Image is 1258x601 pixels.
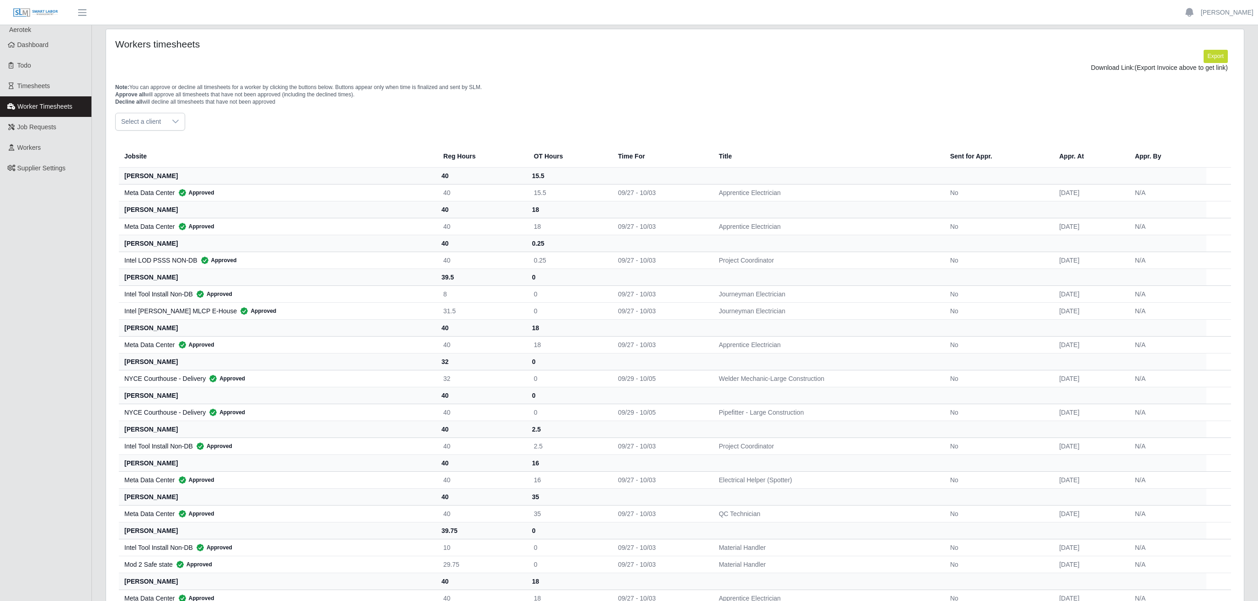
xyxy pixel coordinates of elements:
[115,38,574,50] h4: Workers timesheets
[943,145,1052,168] th: Sent for Appr.
[17,144,41,151] span: Workers
[611,285,711,302] td: 09/27 - 10/03
[711,505,943,522] td: QC Technician
[115,91,145,98] span: Approve all
[527,319,611,336] th: 18
[611,184,711,201] td: 09/27 - 10/03
[436,522,527,539] th: 39.75
[611,252,711,269] td: 09/27 - 10/03
[527,454,611,471] th: 16
[1052,539,1127,556] td: [DATE]
[711,471,943,488] td: Electrical Helper (Spotter)
[527,145,611,168] th: OT Hours
[119,269,436,285] th: [PERSON_NAME]
[115,84,129,90] span: Note:
[611,505,711,522] td: 09/27 - 10/03
[119,421,436,438] th: [PERSON_NAME]
[1052,505,1127,522] td: [DATE]
[1128,438,1206,454] td: N/A
[527,522,611,539] th: 0
[711,252,943,269] td: Project Coordinator
[124,340,429,349] div: Meta Data Center
[1052,556,1127,573] td: [DATE]
[115,99,142,105] span: Decline all
[711,438,943,454] td: Project Coordinator
[124,543,429,552] div: Intel Tool Install Non-DB
[527,421,611,438] th: 2.5
[527,269,611,285] th: 0
[611,438,711,454] td: 09/27 - 10/03
[1128,302,1206,319] td: N/A
[527,556,611,573] td: 0
[1204,50,1228,63] button: Export
[711,404,943,421] td: Pipefitter - Large Construction
[436,302,527,319] td: 31.5
[611,336,711,353] td: 09/27 - 10/03
[436,184,527,201] td: 40
[124,374,429,383] div: NYCE Courthouse - Delivery
[527,235,611,252] th: 0.25
[124,442,429,451] div: Intel Tool Install Non-DB
[119,522,436,539] th: [PERSON_NAME]
[943,539,1052,556] td: No
[527,201,611,218] th: 18
[1128,404,1206,421] td: N/A
[527,184,611,201] td: 15.5
[1128,252,1206,269] td: N/A
[436,145,527,168] th: Reg Hours
[1128,218,1206,235] td: N/A
[119,145,436,168] th: Jobsite
[193,442,232,451] span: Approved
[527,336,611,353] td: 18
[436,471,527,488] td: 40
[711,218,943,235] td: Apprentice Electrician
[124,560,429,569] div: Mod 2 Safe state
[527,471,611,488] td: 16
[1128,471,1206,488] td: N/A
[175,340,214,349] span: Approved
[611,302,711,319] td: 09/27 - 10/03
[711,285,943,302] td: Journeyman Electrician
[436,235,527,252] th: 40
[611,404,711,421] td: 09/29 - 10/05
[943,285,1052,302] td: No
[943,505,1052,522] td: No
[1052,404,1127,421] td: [DATE]
[1052,438,1127,454] td: [DATE]
[119,488,436,505] th: [PERSON_NAME]
[527,387,611,404] th: 0
[436,488,527,505] th: 40
[1052,184,1127,201] td: [DATE]
[17,41,49,48] span: Dashboard
[175,509,214,518] span: Approved
[711,336,943,353] td: Apprentice Electrician
[13,8,59,18] img: SLM Logo
[711,556,943,573] td: Material Handler
[1201,8,1253,17] a: [PERSON_NAME]
[1052,471,1127,488] td: [DATE]
[943,404,1052,421] td: No
[436,252,527,269] td: 40
[1052,285,1127,302] td: [DATE]
[1128,556,1206,573] td: N/A
[119,167,436,184] th: [PERSON_NAME]
[124,222,429,231] div: Meta Data Center
[436,505,527,522] td: 40
[527,167,611,184] th: 15.5
[527,353,611,370] th: 0
[527,539,611,556] td: 0
[124,306,429,316] div: Intel [PERSON_NAME] MLCP E-House
[611,556,711,573] td: 09/27 - 10/03
[943,370,1052,387] td: No
[943,556,1052,573] td: No
[611,471,711,488] td: 09/27 - 10/03
[175,475,214,485] span: Approved
[943,471,1052,488] td: No
[436,556,527,573] td: 29.75
[17,103,72,110] span: Worker Timesheets
[173,560,212,569] span: Approved
[122,63,1228,73] div: Download Link:
[124,290,429,299] div: Intel Tool Install Non-DB
[175,222,214,231] span: Approved
[1128,505,1206,522] td: N/A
